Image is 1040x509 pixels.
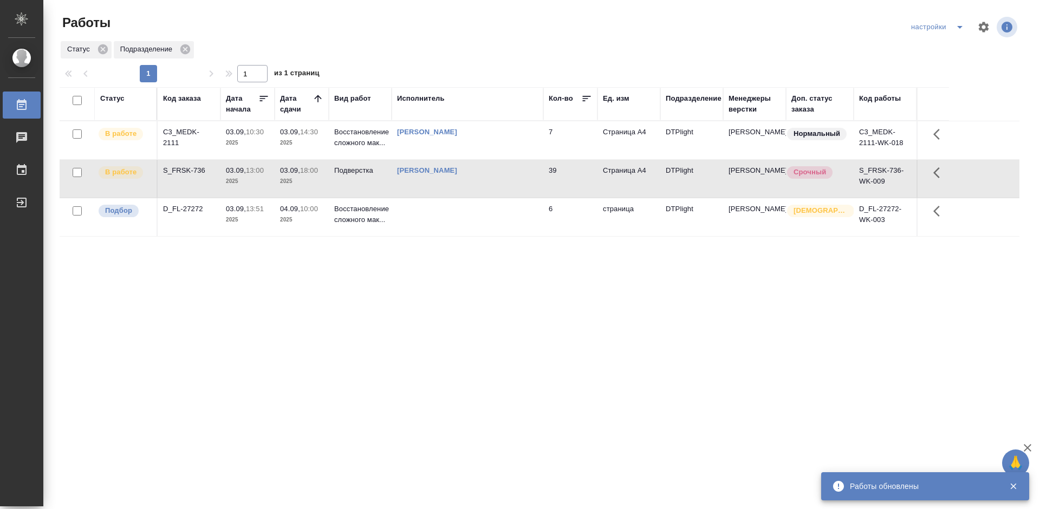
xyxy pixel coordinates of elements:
[729,204,781,214] p: [PERSON_NAME]
[859,93,901,104] div: Код работы
[280,214,323,225] p: 2025
[334,204,386,225] p: Восстановление сложного мак...
[226,176,269,187] p: 2025
[850,481,993,492] div: Работы обновлены
[280,176,323,187] p: 2025
[334,127,386,148] p: Восстановление сложного мак...
[280,93,313,115] div: Дата сдачи
[729,93,781,115] div: Менеджеры верстки
[280,128,300,136] p: 03.09,
[226,205,246,213] p: 03.09,
[280,205,300,213] p: 04.09,
[105,128,136,139] p: В работе
[603,93,629,104] div: Ед. изм
[274,67,320,82] span: из 1 страниц
[666,93,721,104] div: Подразделение
[971,14,997,40] span: Настроить таблицу
[226,93,258,115] div: Дата начала
[597,121,660,159] td: Страница А4
[226,166,246,174] p: 03.09,
[854,198,916,236] td: D_FL-27272-WK-003
[729,127,781,138] p: [PERSON_NAME]
[660,121,723,159] td: DTPlight
[300,128,318,136] p: 14:30
[543,198,597,236] td: 6
[794,128,840,139] p: Нормальный
[660,198,723,236] td: DTPlight
[105,167,136,178] p: В работе
[300,166,318,174] p: 18:00
[67,44,94,55] p: Статус
[1002,481,1024,491] button: Закрыть
[97,127,151,141] div: Исполнитель выполняет работу
[927,121,953,147] button: Здесь прячутся важные кнопки
[61,41,112,58] div: Статус
[597,160,660,198] td: Страница А4
[997,17,1019,37] span: Посмотреть информацию
[1006,452,1025,474] span: 🙏
[163,93,201,104] div: Код заказа
[660,160,723,198] td: DTPlight
[97,204,151,218] div: Можно подбирать исполнителей
[397,93,445,104] div: Исполнитель
[97,165,151,180] div: Исполнитель выполняет работу
[791,93,848,115] div: Доп. статус заказа
[334,93,371,104] div: Вид работ
[854,121,916,159] td: C3_MEDK-2111-WK-018
[397,128,457,136] a: [PERSON_NAME]
[226,128,246,136] p: 03.09,
[246,166,264,174] p: 13:00
[120,44,176,55] p: Подразделение
[549,93,573,104] div: Кол-во
[226,214,269,225] p: 2025
[280,166,300,174] p: 03.09,
[908,18,971,36] div: split button
[1002,449,1029,477] button: 🙏
[729,165,781,176] p: [PERSON_NAME]
[334,165,386,176] p: Подверстка
[543,121,597,159] td: 7
[854,160,916,198] td: S_FRSK-736-WK-009
[60,14,110,31] span: Работы
[246,205,264,213] p: 13:51
[397,166,457,174] a: [PERSON_NAME]
[163,127,215,148] div: C3_MEDK-2111
[246,128,264,136] p: 10:30
[794,205,848,216] p: [DEMOGRAPHIC_DATA]
[927,198,953,224] button: Здесь прячутся важные кнопки
[226,138,269,148] p: 2025
[300,205,318,213] p: 10:00
[543,160,597,198] td: 39
[794,167,826,178] p: Срочный
[105,205,132,216] p: Подбор
[114,41,194,58] div: Подразделение
[927,160,953,186] button: Здесь прячутся важные кнопки
[280,138,323,148] p: 2025
[163,204,215,214] div: D_FL-27272
[100,93,125,104] div: Статус
[163,165,215,176] div: S_FRSK-736
[597,198,660,236] td: страница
